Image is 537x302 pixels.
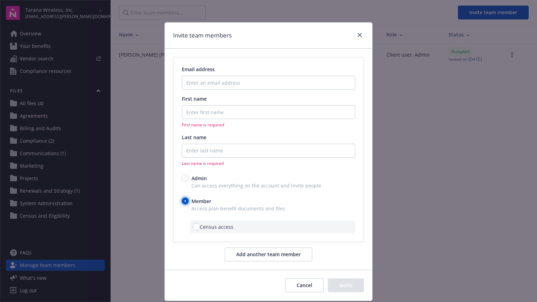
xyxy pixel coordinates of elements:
[356,31,364,39] a: close
[173,57,364,242] div: email
[182,175,189,182] input: Admin
[182,205,355,212] span: Access plan benefit documents and files
[173,31,232,40] h1: Invite team members
[225,248,312,261] button: Add another team member
[191,198,211,205] span: Member
[200,223,233,230] span: Census access
[285,278,324,292] button: Cancel
[182,122,355,128] span: First name is required
[182,182,355,189] span: Can access everything on the account and invite people
[182,134,206,141] span: Last name
[191,175,207,182] span: Admin
[182,198,189,204] input: Member
[182,160,355,166] span: Last name is required
[182,76,355,90] input: Enter an email address
[182,144,355,158] input: Enter last name
[182,105,355,119] input: Enter first name
[182,95,207,102] span: First name
[182,66,215,73] span: Email address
